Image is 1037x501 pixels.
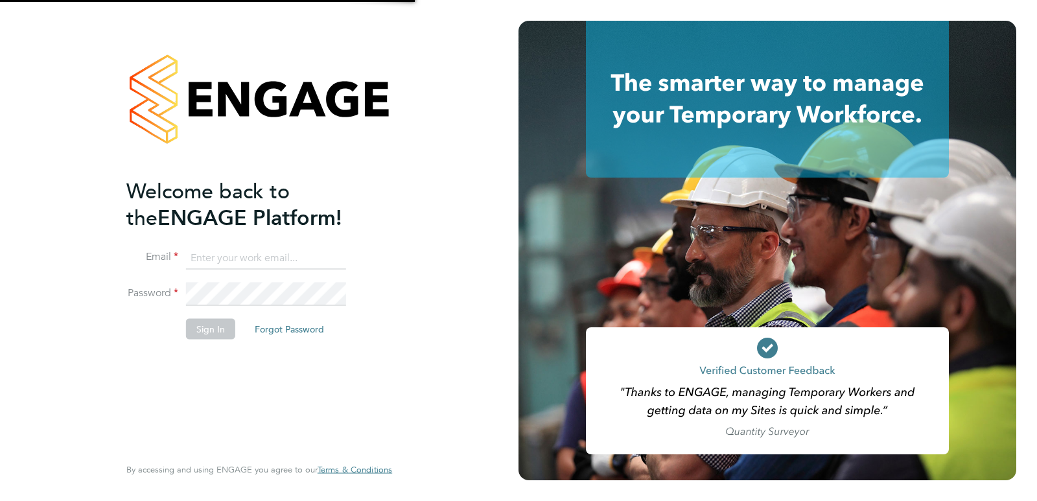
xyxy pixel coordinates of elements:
button: Forgot Password [244,319,334,340]
label: Password [126,286,178,300]
a: Terms & Conditions [318,465,392,475]
button: Sign In [186,319,235,340]
span: By accessing and using ENGAGE you agree to our [126,464,392,475]
h2: ENGAGE Platform! [126,178,379,231]
input: Enter your work email... [186,246,346,270]
label: Email [126,250,178,264]
span: Terms & Conditions [318,464,392,475]
span: Welcome back to the [126,178,290,230]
